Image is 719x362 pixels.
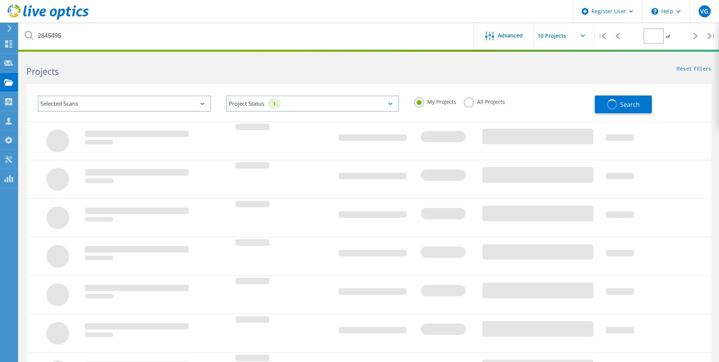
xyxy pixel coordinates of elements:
div: | [594,23,610,49]
span: of [666,33,670,40]
input: Search projects by name, owner, ID, company, etc [19,23,474,49]
label: All Projects [464,97,505,105]
div: 1 [268,99,281,109]
div: Project Status [226,96,399,112]
span: Advanced [498,33,523,38]
div: Selected Scans [38,96,211,112]
svg: \n [651,8,658,15]
div: | [704,23,719,49]
b: Projects [26,65,59,77]
button: Search [595,96,652,113]
a: Live Optics Dashboard [8,16,89,21]
label: My Projects [414,97,456,105]
span: Search [620,100,640,109]
a: Reset Filters [676,66,711,72]
span: VG [700,8,708,14]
